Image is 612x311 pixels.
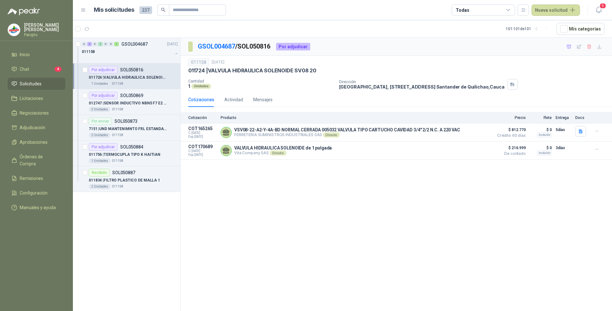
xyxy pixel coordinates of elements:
[89,133,111,138] div: 2 Unidades
[24,23,65,32] p: [PERSON_NAME] [PERSON_NAME]
[188,153,217,157] span: Exp: [DATE]
[8,49,65,61] a: Inicio
[89,143,118,151] div: Por adjudicar
[188,131,217,135] span: C: [DATE]
[224,96,243,103] div: Actividad
[456,7,469,14] div: Todas
[8,63,65,75] a: Chat4
[556,116,571,120] p: Entrega
[188,83,190,89] p: 1
[188,58,209,66] div: 011158
[89,117,112,125] div: Por enviar
[114,119,138,123] p: SOL050873
[234,132,460,137] p: FERRETERIA SUMINISTROS INDUSTRIALES SAS
[494,152,526,155] span: De contado
[188,126,217,131] p: COT165265
[234,127,460,132] p: VSV08-22-A2-Y-4A-BD NORMAL CERRADA 005032 VALVULA TIPO CARTUCHO CAVIDAD 3/4" 2/2 N.C. A 220 VAC
[531,4,580,16] button: Nueva solicitud
[112,170,135,175] p: SOL050887
[8,8,40,15] img: Logo peakr
[494,126,526,134] span: $ 812.770
[599,3,606,9] span: 9
[20,51,30,58] span: Inicio
[112,133,123,138] p: 011158
[112,184,123,189] p: 011158
[73,141,180,166] a: Por adjudicarSOL050884011756 |TERMOCUPLA TIPO K HAITIAN1 Unidades011158
[8,122,65,134] a: Adjudicación
[188,135,217,139] span: Exp: [DATE]
[253,96,273,103] div: Mensajes
[557,23,604,35] button: Mís categorías
[530,126,552,134] p: $ 0
[114,42,119,46] div: 1
[89,107,111,112] div: 2 Unidades
[8,172,65,184] a: Remisiones
[20,153,59,167] span: Órdenes de Compra
[103,42,108,46] div: 0
[73,166,180,192] a: RecibidoSOL050887011834 |FILTRO PLASTICO DE MALLA 12 Unidades011158
[188,79,334,83] p: Cantidad
[270,150,287,155] div: Directo
[20,109,49,116] span: Negociaciones
[112,158,123,163] p: 011158
[94,5,134,15] h1: Mis solicitudes
[212,59,224,65] p: [DATE]
[120,68,143,72] p: SOL050816
[20,204,56,211] span: Manuales y ayuda
[20,95,43,102] span: Licitaciones
[167,41,178,47] p: [DATE]
[55,67,61,72] span: 4
[8,78,65,90] a: Solicitudes
[530,116,552,120] p: Flete
[276,43,310,50] div: Por adjudicar
[89,81,111,86] div: 1 Unidades
[20,175,43,182] span: Remisiones
[73,89,180,115] a: Por adjudicarSOL050869012747 |SENSOR INDUCTIVO NBN5 F7 E2 PARKER II2 Unidades011158
[188,144,217,149] p: COT170689
[112,107,123,112] p: 011158
[556,126,571,134] p: 5 días
[506,24,551,34] div: 101 - 101 de 101
[20,139,48,146] span: Aprobaciones
[8,151,65,170] a: Órdenes de Compra
[234,150,332,155] p: Vita Company SAS
[198,42,271,51] p: / SOL050816
[89,100,168,106] p: 012747 | SENSOR INDUCTIVO NBN5 F7 E2 PARKER II
[537,150,552,155] div: Incluido
[82,40,179,61] a: 0 3 0 1 0 0 1 GSOL004687[DATE] 011158
[20,124,45,131] span: Adjudicación
[221,116,490,120] p: Producto
[89,158,111,163] div: 1 Unidades
[98,42,103,46] div: 1
[121,42,148,46] p: GSOL004687
[8,24,20,36] img: Company Logo
[8,92,65,104] a: Licitaciones
[191,84,211,89] div: Unidades
[109,42,113,46] div: 0
[120,93,143,98] p: SOL050869
[82,42,87,46] div: 0
[89,126,168,132] p: 7151 | UND MANTENIMNTO FRL ESTANDAR CONEX 1/4
[234,145,332,150] p: VALVULA HIDRAULICA SOLENOIDE de 1 pulgada
[8,187,65,199] a: Configuración
[494,144,526,152] span: $ 216.999
[24,33,65,37] p: Patojito
[575,116,588,120] p: Docs
[73,63,180,89] a: Por adjudicarSOL050816011724 |VALVULA HIDRAULICA SOLENOIDE SV08 201 Unidades011158
[339,80,505,84] p: Dirección
[87,42,92,46] div: 3
[494,134,526,137] span: Crédito 60 días
[112,81,123,86] p: 011158
[89,184,111,189] div: 2 Unidades
[537,132,552,137] div: Incluido
[82,49,95,55] p: 011158
[188,67,316,74] p: 011724 | VALVULA HIDRAULICA SOLENOIDE SV08 20
[188,149,217,153] span: C: [DATE]
[120,145,143,149] p: SOL050884
[139,6,152,14] span: 237
[89,66,118,74] div: Por adjudicar
[93,42,97,46] div: 0
[73,115,180,141] a: Por enviarSOL0508737151 |UND MANTENIMNTO FRL ESTANDAR CONEX 1/42 Unidades011158
[198,43,235,50] a: GSOL004687
[188,96,214,103] div: Cotizaciones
